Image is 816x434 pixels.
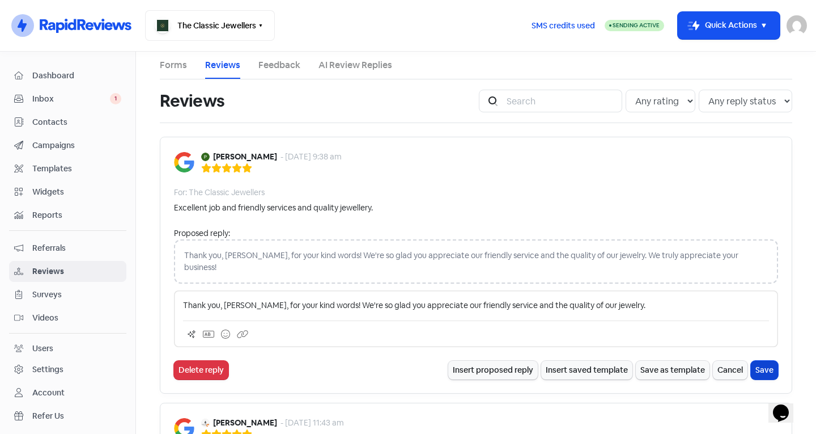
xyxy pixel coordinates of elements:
span: Refer Us [32,410,121,422]
button: Delete reply [174,361,228,380]
a: Referrals [9,238,126,259]
button: Save [751,361,778,380]
span: Contacts [32,116,121,128]
span: Videos [32,312,121,324]
span: Inbox [32,93,110,105]
div: - [DATE] 9:38 am [280,151,342,163]
span: Reviews [32,266,121,277]
a: Refer Us [9,406,126,427]
div: Account [32,387,65,399]
span: Referrals [32,242,121,254]
button: The Classic Jewellers [145,10,275,41]
a: Sending Active [605,19,664,32]
button: Save as template [636,361,709,380]
div: - [DATE] 11:43 am [280,417,344,429]
div: For: The Classic Jewellers [174,187,265,199]
a: Reviews [205,58,240,72]
span: Dashboard [32,70,121,82]
a: Reports [9,205,126,226]
img: Avatar [201,419,210,427]
div: Settings [32,364,63,376]
div: Proposed reply: [174,227,778,239]
button: Insert saved template [541,361,632,380]
a: Surveys [9,284,126,305]
div: Users [32,343,53,355]
button: Quick Actions [678,12,780,39]
div: Thank you, [PERSON_NAME], for your kind words! We're so glad you appreciate our friendly service ... [174,239,778,284]
a: Reviews [9,261,126,282]
a: Settings [9,359,126,380]
a: Contacts [9,112,126,133]
a: Videos [9,307,126,328]
a: Templates [9,158,126,179]
a: Dashboard [9,65,126,86]
span: SMS credits used [532,20,595,32]
a: Campaigns [9,135,126,156]
div: Excellent job and friendly services and quality jewellery. [174,202,373,214]
span: Campaigns [32,140,121,151]
img: Image [174,152,194,172]
a: Account [9,382,126,403]
span: Sending Active [613,22,660,29]
b: [PERSON_NAME] [213,417,277,429]
a: Feedback [258,58,300,72]
span: Reports [32,209,121,221]
a: Inbox 1 [9,89,126,109]
a: SMS credits used [522,19,605,31]
a: AI Review Replies [318,58,392,72]
input: Search [500,90,622,112]
button: Insert proposed reply [448,361,538,380]
span: 1 [110,93,121,104]
span: Surveys [32,289,121,301]
p: Thank you, [PERSON_NAME], for your kind words! We're so glad you appreciate our friendly service ... [183,300,769,311]
button: Cancel [713,361,747,380]
a: Widgets [9,182,126,203]
span: Templates [32,163,121,175]
img: User [787,15,807,36]
span: Widgets [32,186,121,198]
a: Users [9,338,126,359]
b: [PERSON_NAME] [213,151,277,163]
h1: Reviews [160,83,224,119]
iframe: chat widget [768,389,805,423]
img: Avatar [201,153,210,161]
a: Forms [160,58,187,72]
